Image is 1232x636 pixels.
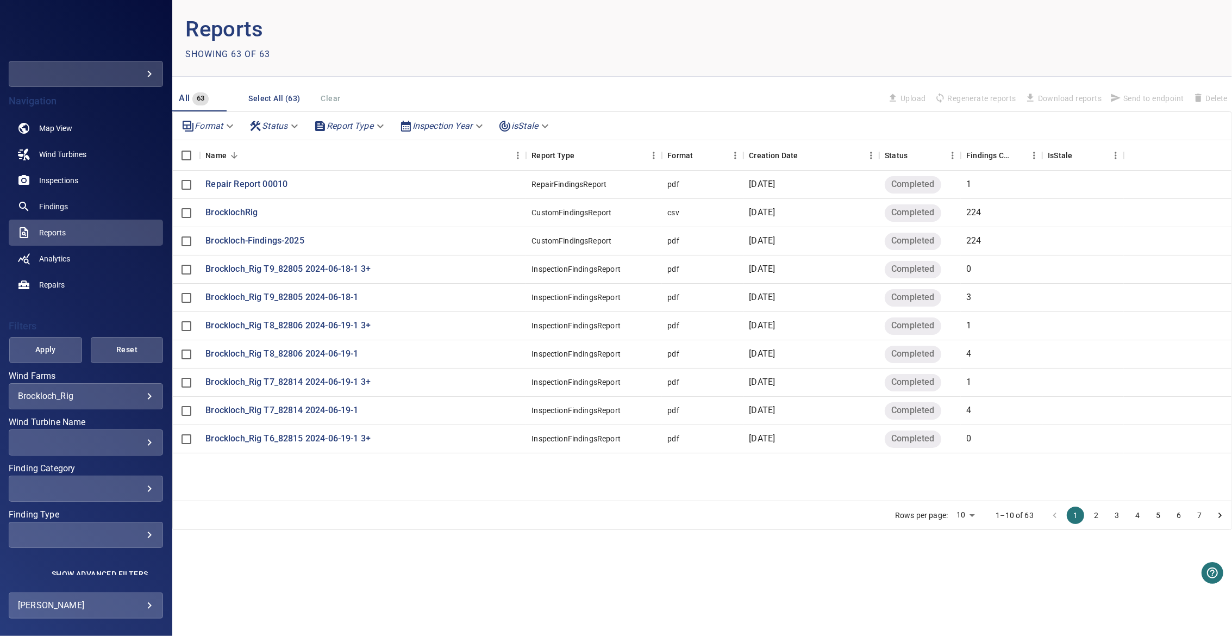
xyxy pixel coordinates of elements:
span: Apply [23,343,68,357]
div: Findings Count [966,140,1011,171]
div: isStale [494,116,555,135]
span: Completed [885,263,941,276]
div: Findings Count [961,140,1042,171]
p: Brockloch-Findings-2025 [205,235,304,247]
div: Name [205,140,227,171]
div: InspectionFindingsReport [531,320,621,331]
button: Apply [9,337,82,363]
p: [DATE] [749,433,775,445]
div: Format [177,116,240,135]
span: Map View [39,123,72,134]
a: windturbines noActive [9,141,163,167]
button: Sort [227,148,242,163]
div: Inspection Year [395,116,490,135]
a: Brockloch_Rig T7_82814 2024-06-19-1 3+ [205,376,371,389]
div: fredolsen [9,61,163,87]
div: [PERSON_NAME] [18,597,154,614]
button: Sort [908,148,923,163]
em: Inspection Year [412,121,472,131]
p: 224 [966,207,981,219]
button: Sort [1072,148,1087,163]
div: Report Type [526,140,662,171]
div: pdf [667,320,679,331]
div: pdf [667,405,679,416]
button: Select All (63) [244,89,304,109]
p: [DATE] [749,178,775,191]
p: 1 [966,376,971,389]
div: Wind Farms [9,383,163,409]
p: [DATE] [749,348,775,360]
span: Repairs [39,279,65,290]
button: Go to page 6 [1170,507,1187,524]
div: InspectionFindingsReport [531,264,621,275]
a: Brockloch_Rig T9_82805 2024-06-18-1 3+ [205,263,371,276]
button: Menu [510,147,526,164]
em: Report Type [327,121,373,131]
button: Menu [727,147,743,164]
button: Menu [646,147,662,164]
a: Brockloch_Rig T6_82815 2024-06-19-1 3+ [205,433,371,445]
h4: Navigation [9,96,163,107]
p: 0 [966,433,971,445]
div: Brockloch_Rig [18,391,154,401]
span: Completed [885,178,941,191]
a: Repair Report 00010 [205,178,287,191]
span: Completed [885,348,941,360]
p: 4 [966,348,971,360]
button: Sort [798,148,813,163]
p: [DATE] [749,320,775,332]
p: 1 [966,178,971,191]
div: Finding Type [9,522,163,548]
div: InspectionFindingsReport [531,377,621,388]
div: RepairFindingsReport [531,179,606,190]
a: repairs noActive [9,272,163,298]
button: Menu [945,147,961,164]
p: 1–10 of 63 [996,510,1034,521]
p: 3 [966,291,971,304]
div: Format [662,140,743,171]
span: 63 [192,92,209,105]
span: All [179,93,190,103]
span: Completed [885,433,941,445]
p: 0 [966,263,971,276]
span: Wind Turbines [39,149,86,160]
button: Go to page 3 [1108,507,1125,524]
div: Findings in the reports are outdated due to being updated or removed. IsStale reports do not repr... [1048,140,1072,171]
div: Creation Date [743,140,879,171]
button: Go to page 2 [1087,507,1105,524]
img: fredolsen-logo [58,27,115,38]
a: BrocklochRig [205,207,258,219]
h4: Filters [9,321,163,332]
div: Wind Turbine Name [9,429,163,456]
div: Report Type [531,140,574,171]
span: Reset [104,343,150,357]
span: Completed [885,320,941,332]
a: Brockloch_Rig T8_82806 2024-06-19-1 [205,348,358,360]
button: Go to page 4 [1129,507,1146,524]
a: Brockloch_Rig T7_82814 2024-06-19-1 [205,404,358,417]
p: 224 [966,235,981,247]
p: [DATE] [749,376,775,389]
div: pdf [667,377,679,388]
button: Go to next page [1211,507,1229,524]
p: Rows per page: [895,510,948,521]
a: Brockloch_Rig T8_82806 2024-06-19-1 3+ [205,320,371,332]
span: Analytics [39,253,70,264]
em: Status [262,121,287,131]
div: pdf [667,433,679,444]
span: Findings [39,201,68,212]
div: Creation Date [749,140,798,171]
div: pdf [667,264,679,275]
div: pdf [667,348,679,359]
div: Status [245,116,305,135]
p: Showing 63 of 63 [185,48,270,61]
span: Reports [39,227,66,238]
label: Wind Farms [9,372,163,381]
div: InspectionFindingsReport [531,292,621,303]
div: pdf [667,235,679,246]
p: [DATE] [749,404,775,417]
